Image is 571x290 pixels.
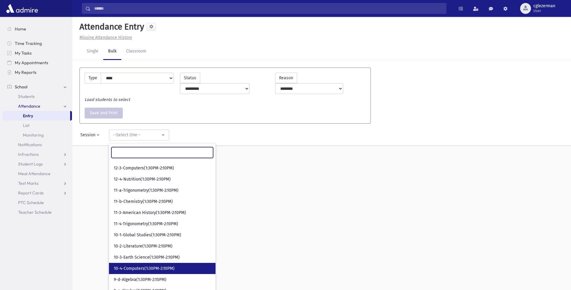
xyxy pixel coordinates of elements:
[114,188,178,194] span: 11-a-Trigonometry(1:30PM-2:10PM)
[114,165,174,171] span: 12-3-Computers(1:30PM-2:10PM)
[2,121,72,130] a: List
[85,108,123,118] button: Save and Print
[2,178,72,188] a: Test Marks
[15,41,42,46] span: Time Tracking
[114,243,172,249] span: 10-2-Literature(1:30PM-2:10PM)
[2,207,72,217] a: Teacher Schedule
[82,43,103,60] a: Single
[2,82,72,92] a: School
[18,161,43,167] span: Student Logs
[2,111,70,121] a: Entry
[80,132,95,138] div: Session
[15,50,32,56] span: My Tasks
[2,92,72,101] a: Students
[114,254,180,260] span: 10-3-Earth Science(1:30PM-2:10PM)
[2,159,72,169] a: Student Logs
[114,154,163,160] span: 12-2-הלכה(1:30PM-2:10PM)
[91,3,446,14] input: Search
[2,58,72,68] a: My Appointments
[113,132,160,138] div: --Select One--
[15,70,36,75] span: My Reports
[15,84,27,90] span: School
[76,130,104,140] button: Session
[77,35,132,40] a: Missing Attendance History
[5,2,39,14] img: AdmirePro
[82,96,369,103] div: Load students to select
[114,221,178,227] span: 11-4-Trigonometry(1:30PM-2:10PM)
[23,132,44,138] span: Monitoring
[23,123,29,128] span: List
[18,210,52,215] span: Teacher Schedule
[114,176,171,182] span: 12-4-Nutrition(1:30PM-2:10PM)
[2,48,72,58] a: My Tasks
[180,73,200,83] label: Status
[533,4,555,8] span: cglezerman
[85,73,101,84] label: Type
[121,43,151,60] a: Classroom
[2,188,72,198] a: Report Cards
[79,35,132,40] u: Missing Attendance History
[114,277,166,283] span: 9-d-Algebra(1:30PM-2:10PM)
[2,68,72,77] a: My Reports
[114,266,175,272] span: 10-4-Computers(1:30PM-2:10PM)
[2,150,72,159] a: Infractions
[2,101,72,111] a: Attendance
[114,199,173,205] span: 11-b-Chemistry(1:30PM-2:10PM)
[2,169,72,178] a: Meal Attendance
[2,140,72,150] a: Notifications
[18,200,44,205] span: PTC Schedule
[2,39,72,48] a: Time Tracking
[18,181,39,186] span: Test Marks
[18,94,35,99] span: Students
[18,190,44,196] span: Report Cards
[18,171,51,176] span: Meal Attendance
[114,232,181,238] span: 10-1-Global Studies(1:30PM-2:10PM)
[15,26,26,32] span: Home
[2,130,72,140] a: Monitoring
[2,24,72,34] a: Home
[103,43,121,60] a: Bulk
[275,73,297,83] label: Reason
[2,198,72,207] a: PTC Schedule
[109,130,169,140] button: --Select One--
[18,103,40,109] span: Attendance
[18,152,39,157] span: Infractions
[533,8,555,13] span: User
[15,60,48,65] span: My Appointments
[114,210,186,216] span: 11-3-American History(1:30PM-2:10PM)
[77,22,144,32] h5: Attendance Entry
[23,113,33,118] span: Entry
[111,147,213,158] input: Search
[18,142,42,147] span: Notifications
